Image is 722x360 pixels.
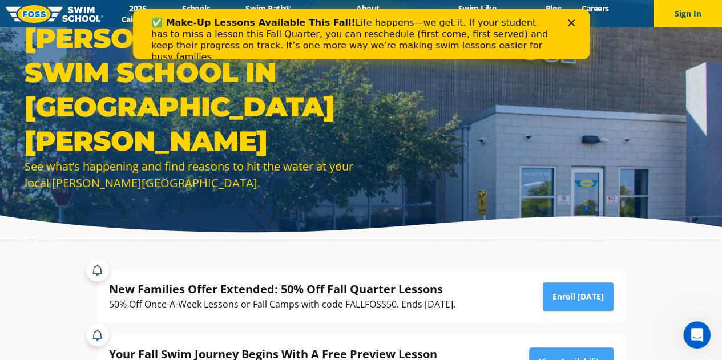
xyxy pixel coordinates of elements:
a: Enroll [DATE] [543,282,614,311]
a: Swim Like [PERSON_NAME] [419,3,535,25]
a: Careers [571,3,619,14]
a: Swim Path® Program [220,3,317,25]
iframe: Intercom live chat banner [133,9,590,59]
h1: [PERSON_NAME] Swim School in [GEOGRAPHIC_DATA][PERSON_NAME] [25,21,356,158]
a: Blog [535,3,571,14]
a: About [PERSON_NAME] [317,3,419,25]
div: See what’s happening and find reasons to hit the water at your local [PERSON_NAME][GEOGRAPHIC_DATA]. [25,158,356,191]
a: 2025 Calendar [103,3,172,25]
div: Close [435,10,446,17]
img: FOSS Swim School Logo [6,5,103,23]
b: ✅ Make-Up Lessons Available This Fall! [18,8,223,19]
div: Life happens—we get it. If your student has to miss a lesson this Fall Quarter, you can reschedul... [18,8,420,54]
div: 50% Off Once-A-Week Lessons or Fall Camps with code FALLFOSS50. Ends [DATE]. [109,297,455,312]
div: New Families Offer Extended: 50% Off Fall Quarter Lessons [109,281,455,297]
iframe: Intercom live chat [683,321,711,349]
a: Schools [172,3,220,14]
